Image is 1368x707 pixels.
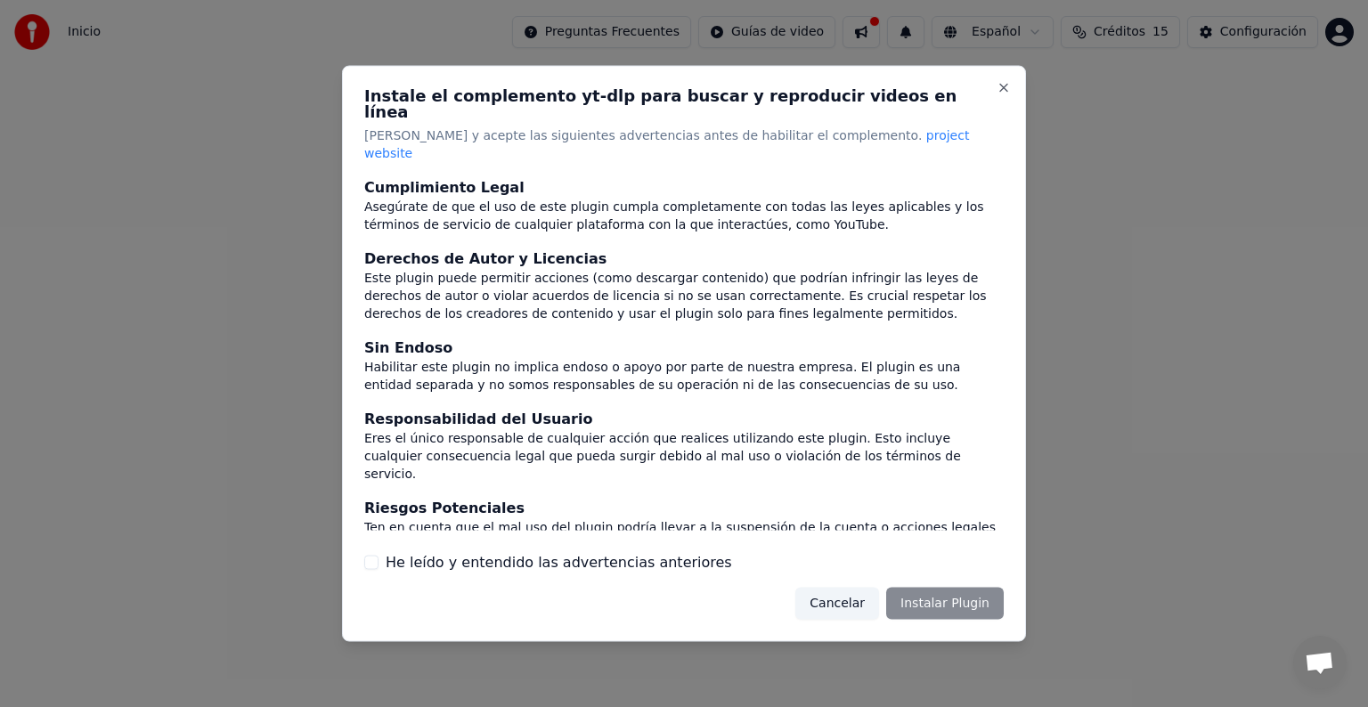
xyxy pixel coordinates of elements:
p: [PERSON_NAME] y acepte las siguientes advertencias antes de habilitar el complemento. [364,127,1004,163]
div: Sin Endoso [364,337,1004,358]
div: Este plugin puede permitir acciones (como descargar contenido) que podrían infringir las leyes de... [364,269,1004,322]
div: Riesgos Potenciales [364,497,1004,518]
div: Eres el único responsable de cualquier acción que realices utilizando este plugin. Esto incluye c... [364,429,1004,483]
span: project website [364,128,969,160]
label: He leído y entendido las advertencias anteriores [386,551,732,573]
div: Derechos de Autor y Licencias [364,248,1004,269]
button: Cancelar [795,587,879,619]
div: Cumplimiento Legal [364,176,1004,198]
div: Ten en cuenta que el mal uso del plugin podría llevar a la suspensión de la cuenta o acciones leg... [364,518,1004,554]
div: Asegúrate de que el uso de este plugin cumpla completamente con todas las leyes aplicables y los ... [364,198,1004,233]
h2: Instale el complemento yt-dlp para buscar y reproducir videos en línea [364,88,1004,120]
div: Habilitar este plugin no implica endoso o apoyo por parte de nuestra empresa. El plugin es una en... [364,358,1004,394]
div: Responsabilidad del Usuario [364,408,1004,429]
